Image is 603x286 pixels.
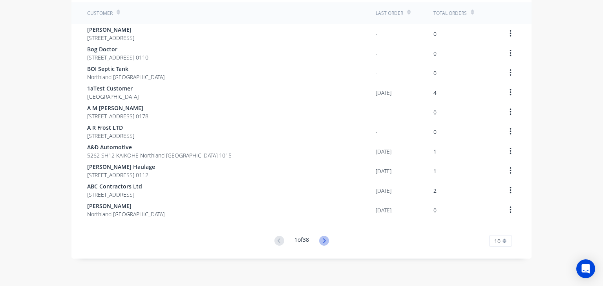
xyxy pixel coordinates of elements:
span: A&D Automotive [87,143,232,151]
span: 10 [494,237,501,245]
span: ABC Contractors Ltd [87,182,142,190]
div: Last Order [376,10,403,17]
div: Customer [87,10,113,17]
div: [DATE] [376,89,391,97]
div: 4 [433,89,437,97]
div: 1 of 38 [294,235,309,247]
span: A M [PERSON_NAME] [87,104,148,112]
div: - [376,128,378,136]
div: [DATE] [376,186,391,195]
span: Bog Doctor [87,45,148,53]
span: [STREET_ADDRESS] 0112 [87,171,155,179]
span: [STREET_ADDRESS] 0178 [87,112,148,120]
div: [DATE] [376,167,391,175]
span: BOI Septic Tank [87,65,164,73]
div: - [376,30,378,38]
span: A R Frost LTD [87,123,134,132]
span: Northland [GEOGRAPHIC_DATA] [87,73,164,81]
span: [STREET_ADDRESS] 0110 [87,53,148,62]
div: 2 [433,186,437,195]
div: 0 [433,49,437,58]
div: Total Orders [433,10,467,17]
div: [DATE] [376,147,391,156]
div: 0 [433,206,437,214]
div: 0 [433,69,437,77]
span: [GEOGRAPHIC_DATA] [87,92,139,101]
span: 1aTest Customer [87,84,139,92]
div: Open Intercom Messenger [576,259,595,278]
div: 0 [433,128,437,136]
span: [STREET_ADDRESS] [87,132,134,140]
span: [PERSON_NAME] [87,202,164,210]
div: 1 [433,147,437,156]
div: 1 [433,167,437,175]
span: [STREET_ADDRESS] [87,34,134,42]
span: [PERSON_NAME] Haulage [87,163,155,171]
span: 5262 SH12 KAIKOHE Northland [GEOGRAPHIC_DATA] 1015 [87,151,232,159]
span: [PERSON_NAME] [87,25,134,34]
div: 0 [433,30,437,38]
span: [STREET_ADDRESS] [87,190,142,199]
span: Northland [GEOGRAPHIC_DATA] [87,210,164,218]
div: - [376,108,378,116]
div: - [376,49,378,58]
div: - [376,69,378,77]
div: [DATE] [376,206,391,214]
div: 0 [433,108,437,116]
